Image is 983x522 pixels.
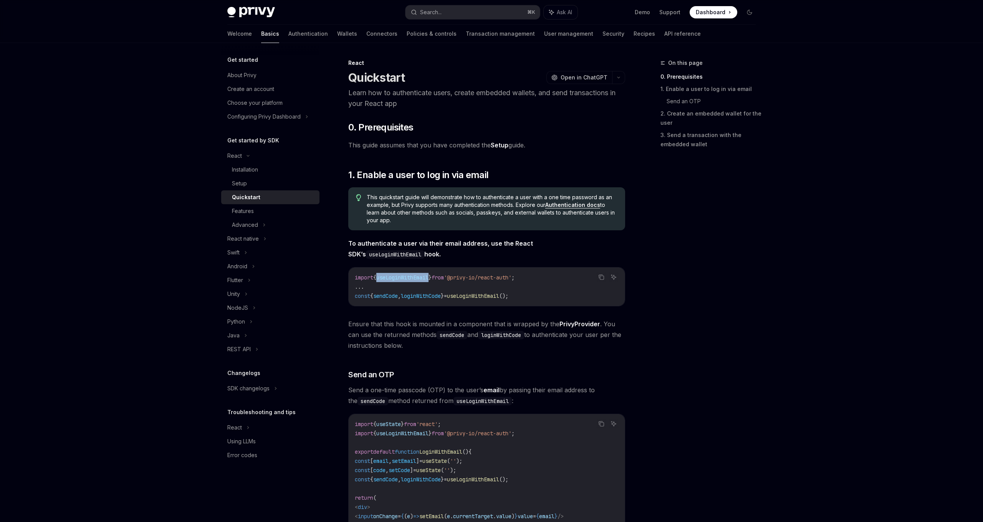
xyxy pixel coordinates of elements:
[499,292,508,299] span: ();
[511,430,515,437] span: ;
[511,274,515,281] span: ;
[232,193,260,202] div: Quickstart
[227,384,270,393] div: SDK changelogs
[386,467,389,474] span: ,
[227,71,257,80] div: About Privy
[559,320,600,328] a: PrivyProvider
[355,283,364,290] span: ...
[668,58,703,68] span: On this page
[696,8,725,16] span: Dashboard
[491,141,508,149] a: Setup
[227,112,301,121] div: Configuring Privy Dashboard
[227,7,275,18] img: dark logo
[545,202,600,208] a: Authentication docs
[432,430,444,437] span: from
[376,274,429,281] span: useLoginWithEmail
[261,25,279,43] a: Basics
[358,504,367,510] span: div
[227,303,248,312] div: NodeJS
[660,129,762,150] a: 3. Send a transaction with the embedded wallet
[546,71,612,84] button: Open in ChatGPT
[596,272,606,282] button: Copy the contents from the code block
[413,467,416,474] span: =
[373,448,395,455] span: default
[348,88,625,109] p: Learn how to authenticate users, create embedded wallets, and send transactions in your React app
[609,419,619,429] button: Ask AI
[376,421,401,428] span: useState
[227,331,240,340] div: Java
[493,513,496,520] span: .
[398,292,401,299] span: ,
[373,421,376,428] span: {
[356,194,361,201] svg: Tip
[444,430,511,437] span: '@privy-io/react-auth'
[429,430,432,437] span: }
[401,292,441,299] span: loginWithCode
[447,458,450,464] span: (
[373,292,398,299] span: sendCode
[348,169,488,181] span: 1. Enable a user to log in via email
[373,476,398,483] span: sendCode
[373,494,376,501] span: (
[407,513,410,520] span: e
[348,59,625,67] div: React
[466,25,535,43] a: Transaction management
[690,6,737,18] a: Dashboard
[447,513,450,520] span: e
[373,458,389,464] span: email
[401,476,441,483] span: loginWithCode
[348,121,413,134] span: 0. Prerequisites
[437,331,467,339] code: sendCode
[227,151,242,160] div: React
[232,179,247,188] div: Setup
[221,163,319,177] a: Installation
[554,513,558,520] span: }
[395,448,419,455] span: function
[544,25,593,43] a: User management
[468,448,472,455] span: {
[398,476,401,483] span: ,
[413,513,419,520] span: =>
[367,504,370,510] span: >
[227,289,240,299] div: Unity
[444,274,511,281] span: '@privy-io/react-auth'
[478,331,524,339] code: loginWithCode
[221,204,319,218] a: Features
[441,476,444,483] span: }
[444,476,447,483] span: =
[366,25,397,43] a: Connectors
[355,513,358,520] span: <
[232,206,254,216] div: Features
[221,448,319,462] a: Error codes
[743,6,756,18] button: Toggle dark mode
[660,107,762,129] a: 2. Create an embedded wallet for the user
[227,345,251,354] div: REST API
[444,467,450,474] span: ''
[389,467,410,474] span: setCode
[422,458,447,464] span: useState
[404,421,416,428] span: from
[453,397,512,405] code: useLoginWithEmail
[357,397,388,405] code: sendCode
[419,458,422,464] span: =
[227,437,256,446] div: Using LLMs
[348,319,625,351] span: Ensure that this hook is mounted in a component that is wrapped by the . You can use the returned...
[450,458,456,464] span: ''
[539,513,554,520] span: email
[444,513,447,520] span: (
[373,513,398,520] span: onChange
[221,82,319,96] a: Create an account
[355,430,373,437] span: import
[416,421,438,428] span: 'react'
[376,430,429,437] span: useLoginWithEmail
[355,476,370,483] span: const
[441,467,444,474] span: (
[499,476,508,483] span: ();
[227,408,296,417] h5: Troubleshooting and tips
[438,421,441,428] span: ;
[429,274,432,281] span: }
[536,513,539,520] span: {
[441,292,444,299] span: }
[355,467,370,474] span: const
[453,513,493,520] span: currentTarget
